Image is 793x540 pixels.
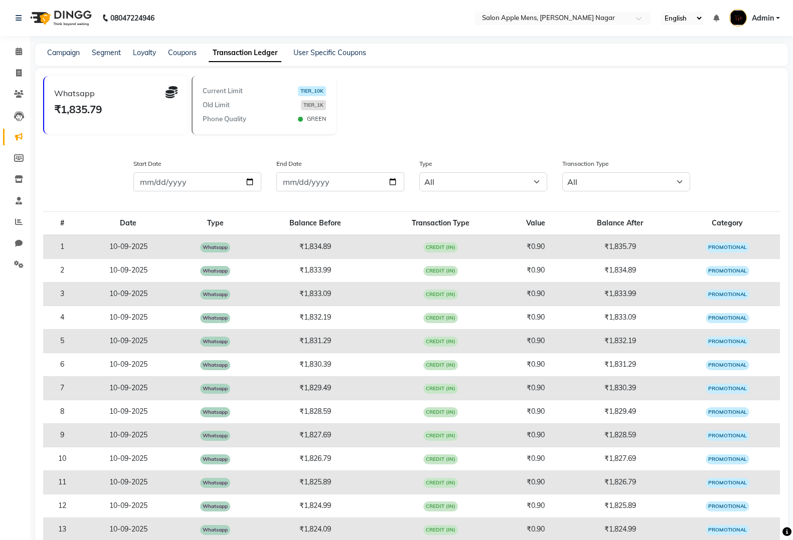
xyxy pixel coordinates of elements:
label: Start Date [133,159,162,168]
span: Promotional [706,431,749,441]
span: CREDIT (IN) [423,290,458,300]
span: Whatsapp [200,525,230,535]
span: Current Limit [203,86,243,96]
td: ₹1,834.89 [255,235,375,259]
td: ₹1,833.09 [565,306,675,329]
td: ₹1,829.49 [565,400,675,423]
th: Balance Before [255,211,375,235]
td: 10-09-2025 [81,376,176,400]
td: 8 [43,400,81,423]
span: Whatsapp [200,313,230,323]
div: ₹1,835.79 [54,102,178,117]
span: CREDIT (IN) [423,313,458,323]
td: ₹0.90 [507,400,565,423]
td: 11 [43,470,81,494]
span: GREEN [307,115,326,123]
span: Whatsapp [200,360,230,370]
td: 1 [43,235,81,259]
td: 9 [43,423,81,447]
span: CREDIT (IN) [423,431,458,441]
td: 2 [43,258,81,282]
td: 5 [43,329,81,353]
span: Admin [752,13,774,24]
img: Admin [729,9,747,27]
td: 3 [43,282,81,306]
span: CREDIT (IN) [423,242,458,252]
span: Whatsapp [200,454,230,464]
td: ₹0.90 [507,329,565,353]
a: Campaign [47,48,80,57]
td: 10-09-2025 [81,400,176,423]
span: Promotional [706,478,749,488]
span: CREDIT (IN) [423,478,458,488]
span: Whatsapp [200,242,230,252]
td: 10 [43,447,81,470]
div: Whatsapp [54,87,95,99]
td: 10-09-2025 [81,447,176,470]
td: ₹1,831.29 [565,353,675,376]
td: ₹1,833.99 [565,282,675,306]
td: ₹1,833.99 [255,258,375,282]
span: TIER_10K [298,86,326,96]
td: ₹0.90 [507,353,565,376]
label: End Date [276,159,302,168]
span: Promotional [706,290,749,300]
span: Whatsapp [200,266,230,276]
span: Whatsapp [200,337,230,347]
a: User Specific Coupons [293,48,366,57]
td: ₹0.90 [507,258,565,282]
span: Promotional [706,337,749,347]
span: Whatsapp [200,431,230,441]
td: ₹1,831.29 [255,329,375,353]
th: Balance After [565,211,675,235]
label: Transaction Type [562,159,609,168]
label: Type [419,159,432,168]
td: ₹1,829.49 [255,376,375,400]
td: 4 [43,306,81,329]
img: logo [26,4,94,32]
td: ₹0.90 [507,376,565,400]
span: Promotional [706,242,749,252]
th: # [43,211,81,235]
b: 08047224946 [110,4,154,32]
span: CREDIT (IN) [423,407,458,417]
td: 10-09-2025 [81,282,176,306]
td: 10-09-2025 [81,353,176,376]
td: ₹1,824.99 [255,494,375,517]
td: 10-09-2025 [81,329,176,353]
td: 6 [43,353,81,376]
td: ₹1,828.59 [255,400,375,423]
th: Value [507,211,565,235]
td: ₹0.90 [507,470,565,494]
span: Promotional [706,525,749,535]
th: Date [81,211,176,235]
a: Loyalty [133,48,156,57]
td: ₹1,832.19 [565,329,675,353]
span: CREDIT (IN) [423,384,458,394]
span: Promotional [706,454,749,464]
span: Promotional [706,501,749,511]
span: Promotional [706,266,749,276]
td: 10-09-2025 [81,423,176,447]
span: CREDIT (IN) [423,266,458,276]
td: ₹0.90 [507,235,565,259]
th: Type [176,211,255,235]
span: Promotional [706,384,749,394]
span: TIER_1K [301,100,326,110]
td: ₹1,827.69 [255,423,375,447]
td: 10-09-2025 [81,235,176,259]
span: CREDIT (IN) [423,525,458,535]
a: Transaction Ledger [209,44,281,62]
td: 7 [43,376,81,400]
span: Whatsapp [200,290,230,300]
span: CREDIT (IN) [423,501,458,511]
a: Segment [92,48,121,57]
span: CREDIT (IN) [423,360,458,370]
td: ₹1,825.89 [565,494,675,517]
span: CREDIT (IN) [423,454,458,464]
td: ₹0.90 [507,423,565,447]
td: ₹1,830.39 [565,376,675,400]
td: ₹1,830.39 [255,353,375,376]
td: ₹0.90 [507,306,565,329]
td: ₹1,834.89 [565,258,675,282]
